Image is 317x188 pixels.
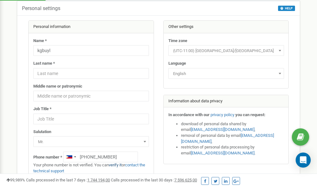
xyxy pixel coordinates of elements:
[33,136,149,147] span: Mr.
[33,106,52,112] label: Job Title *
[109,163,122,167] a: verify it
[164,21,289,33] div: Other settings
[168,38,187,44] label: Time zone
[191,151,254,155] a: [EMAIL_ADDRESS][DOMAIN_NAME]
[22,6,60,11] h5: Personal settings
[168,45,284,56] span: (UTC-11:00) Pacific/Midway
[33,114,149,124] input: Job Title
[181,144,284,156] li: restriction of personal data processing by email .
[111,178,197,182] span: Calls processed in the last 30 days :
[210,112,234,117] a: privacy policy
[164,95,289,108] div: Information about data privacy
[87,178,110,182] u: 1 744 194,00
[29,21,154,33] div: Personal information
[168,61,186,67] label: Language
[33,61,55,67] label: Last name *
[33,163,145,173] a: contact the technical support
[36,137,147,146] span: Mr.
[181,121,284,133] li: download of personal data shared by email ,
[6,178,25,182] span: 99,989%
[174,178,197,182] u: 7 596 625,00
[181,133,284,144] li: removal of personal data by email ,
[33,68,149,79] input: Last name
[181,133,274,144] a: [EMAIL_ADDRESS][DOMAIN_NAME]
[63,152,138,162] input: +1-800-555-55-55
[26,178,110,182] span: Calls processed in the last 7 days :
[33,38,47,44] label: Name *
[171,69,282,78] span: English
[33,154,62,160] label: Phone number *
[33,45,149,56] input: Name
[168,68,284,79] span: English
[191,127,254,132] a: [EMAIL_ADDRESS][DOMAIN_NAME]
[63,152,78,162] div: Telephone country code
[33,91,149,101] input: Middle name or patronymic
[33,129,51,135] label: Salutation
[168,112,210,117] strong: In accordance with our
[296,153,311,168] div: Open Intercom Messenger
[33,162,149,174] p: Your phone number is not verified. You can or
[33,83,82,89] label: Middle name or patronymic
[235,112,265,117] strong: you can request:
[278,6,295,11] button: HELP
[171,46,282,55] span: (UTC-11:00) Pacific/Midway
